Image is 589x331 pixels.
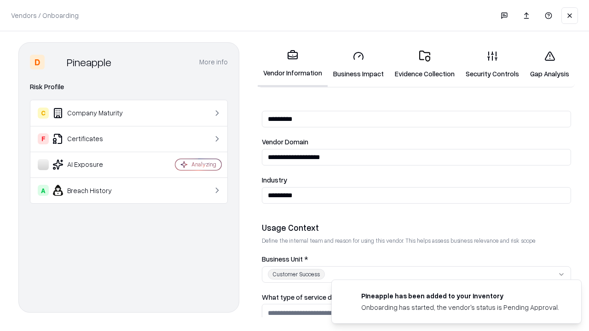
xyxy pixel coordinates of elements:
div: A [38,185,49,196]
a: Security Controls [460,43,525,86]
label: Industry [262,177,571,183]
div: Onboarding has started, the vendor's status is Pending Approval. [361,302,559,312]
button: Customer Success [262,266,571,283]
a: Vendor Information [258,42,328,87]
div: Company Maturity [38,108,148,119]
div: AI Exposure [38,159,148,170]
label: What type of service does the vendor provide? * [262,294,571,301]
img: pineappleenergy.com [343,291,354,302]
div: F [38,133,49,144]
div: D [30,55,45,69]
div: Analyzing [191,160,216,168]
div: Customer Success [268,269,325,280]
div: Pineapple [67,55,111,69]
div: Breach History [38,185,148,196]
a: Evidence Collection [389,43,460,86]
label: Vendor Domain [262,138,571,145]
button: More info [199,54,228,70]
div: C [38,108,49,119]
a: Gap Analysis [525,43,575,86]
p: Define the internal team and reason for using this vendor. This helps assess business relevance a... [262,237,571,245]
img: Pineapple [48,55,63,69]
div: Pineapple has been added to your inventory [361,291,559,301]
div: Risk Profile [30,81,228,92]
div: Certificates [38,133,148,144]
a: Business Impact [328,43,389,86]
div: Usage Context [262,222,571,233]
p: Vendors / Onboarding [11,11,79,20]
label: Business Unit * [262,256,571,263]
